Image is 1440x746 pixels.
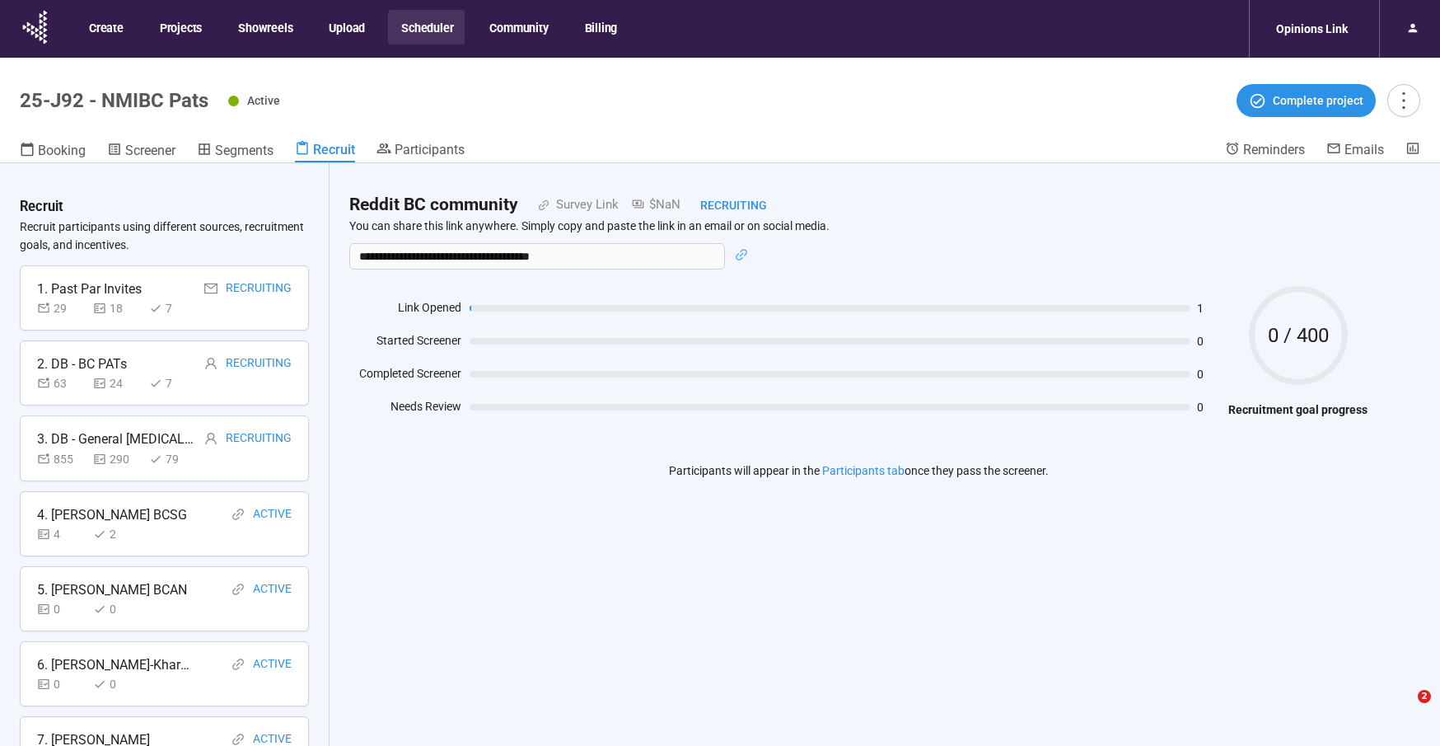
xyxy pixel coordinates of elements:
span: Screener [125,143,175,158]
div: 2 [93,525,143,543]
span: 0 [1197,401,1220,413]
p: Recruit participants using different sources, recruitment goals, and incentives. [20,218,309,254]
div: 79 [149,450,199,468]
div: Active [253,504,292,525]
p: Participants will appear in the once they pass the screener. [669,462,1049,480]
span: 0 [1197,368,1220,380]
span: Booking [38,143,86,158]
div: 29 [37,299,86,317]
div: 3. DB - General [MEDICAL_DATA] [37,429,194,449]
div: 2. DB - BC PATs [37,354,127,374]
a: Participants tab [822,464,905,477]
div: Active [253,655,292,675]
div: 0 [37,600,86,618]
span: Recruit [313,142,355,157]
span: link [231,658,245,671]
span: link [231,508,245,521]
div: 5. [PERSON_NAME] BCAN [37,579,187,600]
div: 0 [93,600,143,618]
div: $NaN [619,195,680,215]
a: Screener [107,141,175,162]
div: Recruiting [226,429,292,449]
button: Scheduler [388,10,465,45]
h4: Recruitment goal progress [1228,401,1368,419]
div: Started Screener [349,331,461,356]
a: Reminders [1225,141,1305,161]
span: Emails [1344,142,1384,157]
div: 1. Past Par Invites [37,279,142,299]
div: Completed Screener [349,364,461,389]
h2: Reddit BC community [349,191,518,218]
span: link [735,248,748,261]
button: Complete project [1237,84,1376,117]
span: 0 [1197,335,1220,347]
span: more [1392,89,1414,111]
div: 290 [93,450,143,468]
span: mail [204,282,217,295]
span: user [204,432,217,445]
div: 7 [149,374,199,392]
a: Participants [376,141,465,161]
h3: Recruit [20,196,63,218]
div: 855 [37,450,86,468]
button: Projects [147,10,213,45]
button: Community [476,10,559,45]
span: Reminders [1243,142,1305,157]
button: more [1387,84,1420,117]
div: 63 [37,374,86,392]
span: Segments [215,143,274,158]
div: Opinions Link [1266,13,1358,45]
button: Showreels [225,10,304,45]
iframe: Intercom live chat [1384,690,1424,730]
div: 7 [149,299,199,317]
div: Recruiting [226,279,292,299]
div: 6. [PERSON_NAME]-Kharyne [37,655,194,675]
div: Recruiting [226,354,292,374]
span: link [231,583,245,596]
div: 0 [37,675,86,693]
div: 4 [37,525,86,543]
a: Recruit [295,141,355,162]
div: Link Opened [349,298,461,323]
div: 18 [93,299,143,317]
span: Participants [395,142,465,157]
div: 4. [PERSON_NAME] BCSG [37,504,187,525]
span: Active [247,94,280,107]
div: Survey Link [549,195,619,215]
a: Emails [1326,141,1384,161]
span: link [518,199,549,211]
span: user [204,357,217,370]
div: 0 [93,675,143,693]
div: Needs Review [349,397,461,422]
div: Recruiting [680,196,767,214]
div: 24 [93,374,143,392]
a: Segments [197,141,274,162]
button: Create [76,10,135,45]
span: 1 [1197,303,1220,314]
h1: 25-J92 - NMIBC Pats [20,89,208,112]
button: Upload [316,10,376,45]
span: Complete project [1273,91,1363,110]
div: Active [253,579,292,600]
button: Billing [572,10,629,45]
span: 2 [1418,690,1431,703]
span: 0 / 400 [1249,326,1348,345]
a: Booking [20,141,86,162]
p: You can share this link anywhere. Simply copy and paste the link in an email or on social media. [349,218,1368,233]
span: link [231,733,245,746]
